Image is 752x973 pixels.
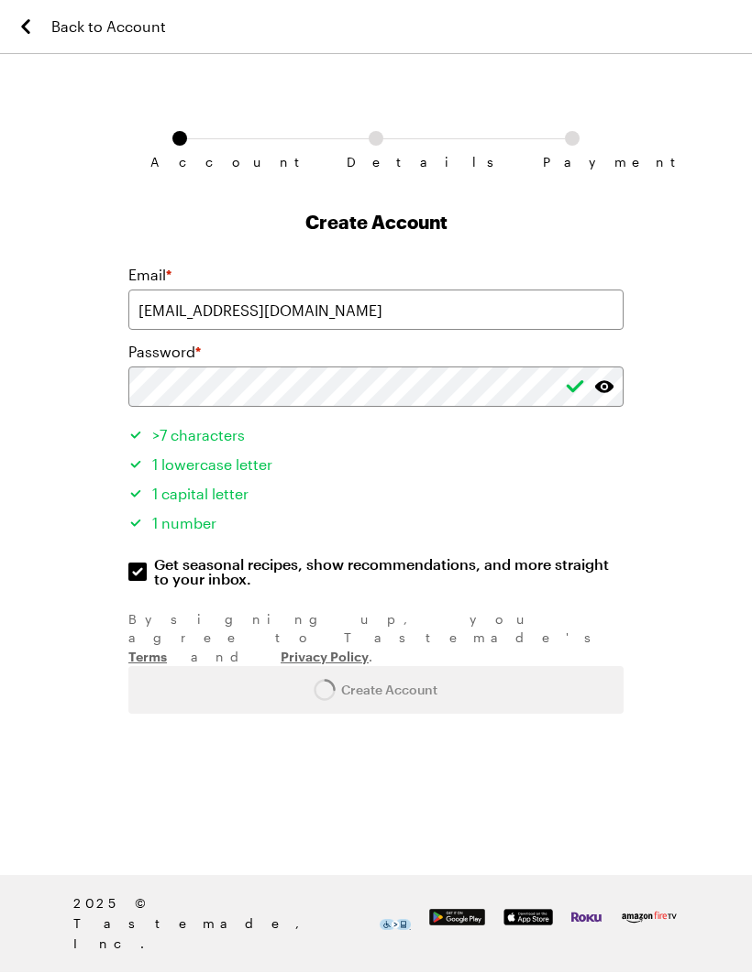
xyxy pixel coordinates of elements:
span: Payment [543,156,602,170]
img: Amazon Fire TV [620,910,679,926]
a: Privacy Policy [281,648,369,665]
a: Roku [571,910,603,939]
span: 1 capital letter [152,486,249,503]
a: Terms [128,648,167,665]
span: Details [347,156,405,170]
a: Amazon Fire TV [620,910,679,939]
span: Back to Account [51,16,166,38]
input: Get seasonal recipes, show recommendations, and more straight to your inbox. [128,563,147,582]
img: Google Play [429,910,485,926]
label: Email [128,265,171,287]
a: App Store [503,910,553,939]
img: App Store [503,910,553,926]
label: Password [128,342,201,364]
img: This icon serves as a link to download the Level Access assistive technology app for individuals ... [380,920,411,931]
span: 1 number [152,515,216,532]
a: This icon serves as a link to download the Level Access assistive technology app for individuals ... [380,914,411,935]
span: Account [150,156,209,170]
span: 2025 © Tastemade, Inc. [73,894,380,955]
span: >7 characters [152,427,245,444]
h1: Create Account [128,210,624,235]
a: Google Play [429,910,485,939]
span: 1 lowercase letter [152,456,272,474]
span: Get seasonal recipes, show recommendations, and more straight to your inbox. [154,558,625,587]
div: By signing up , you agree to Tastemade's and . [128,611,624,667]
img: Roku [571,910,603,926]
ol: Subscription checkout form navigation [128,132,624,156]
